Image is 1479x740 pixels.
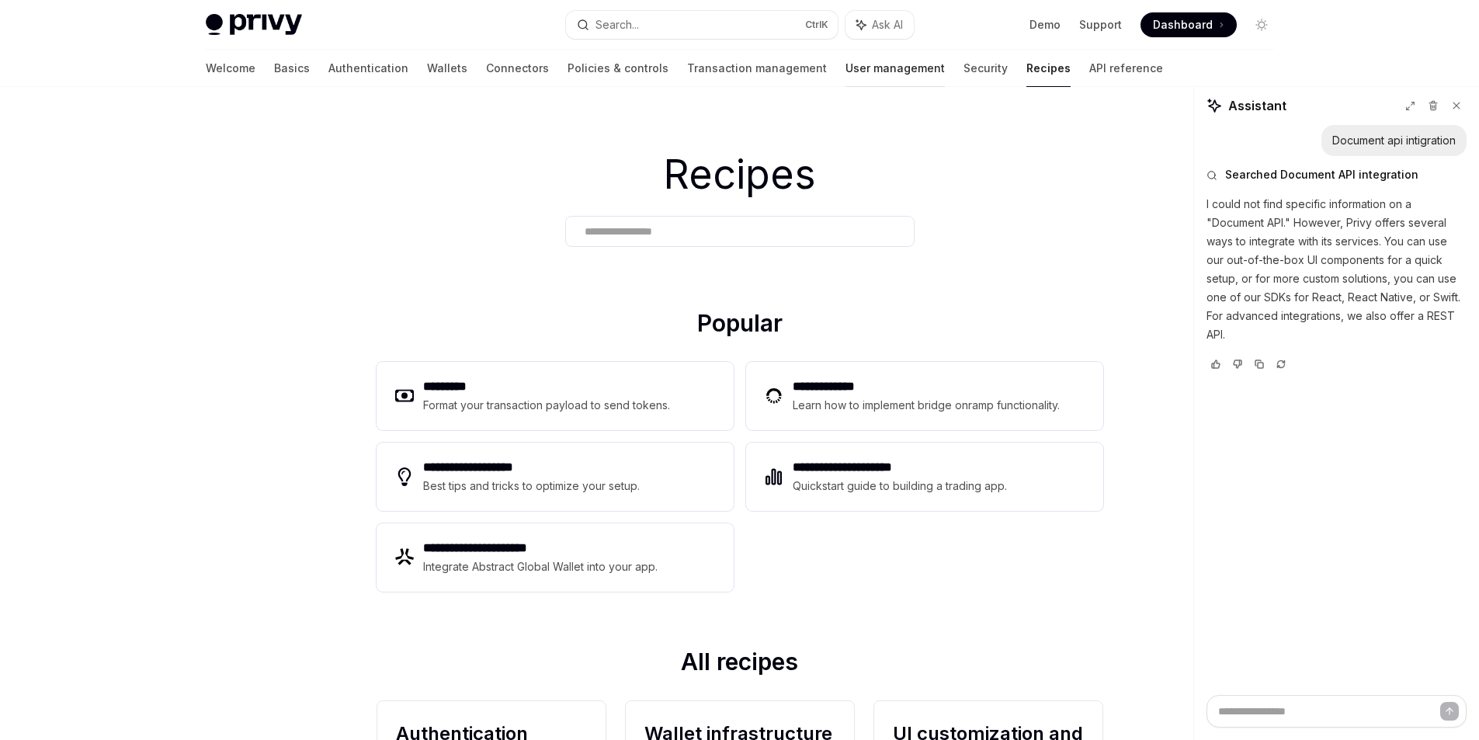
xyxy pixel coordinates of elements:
[872,17,903,33] span: Ask AI
[274,50,310,87] a: Basics
[1440,702,1459,721] button: Send message
[423,558,659,576] div: Integrate Abstract Global Wallet into your app.
[328,50,408,87] a: Authentication
[805,19,828,31] span: Ctrl K
[1079,17,1122,33] a: Support
[568,50,668,87] a: Policies & controls
[746,362,1103,430] a: **** **** ***Learn how to implement bridge onramp functionality.
[1089,50,1163,87] a: API reference
[486,50,549,87] a: Connectors
[377,648,1103,682] h2: All recipes
[1153,17,1213,33] span: Dashboard
[793,477,1008,495] div: Quickstart guide to building a trading app.
[845,50,945,87] a: User management
[1228,96,1286,115] span: Assistant
[1026,50,1071,87] a: Recipes
[1332,133,1456,148] div: Document api intigration
[206,14,302,36] img: light logo
[1249,12,1274,37] button: Toggle dark mode
[566,11,838,39] button: Search...CtrlK
[1225,167,1418,182] span: Searched Document API integration
[1140,12,1237,37] a: Dashboard
[1206,167,1467,182] button: Searched Document API integration
[963,50,1008,87] a: Security
[423,396,671,415] div: Format your transaction payload to send tokens.
[1206,195,1467,344] p: I could not find specific information on a "Document API." However, Privy offers several ways to ...
[206,50,255,87] a: Welcome
[687,50,827,87] a: Transaction management
[377,362,734,430] a: **** ****Format your transaction payload to send tokens.
[377,309,1103,343] h2: Popular
[845,11,914,39] button: Ask AI
[793,396,1064,415] div: Learn how to implement bridge onramp functionality.
[423,477,642,495] div: Best tips and tricks to optimize your setup.
[1029,17,1061,33] a: Demo
[595,16,639,34] div: Search...
[427,50,467,87] a: Wallets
